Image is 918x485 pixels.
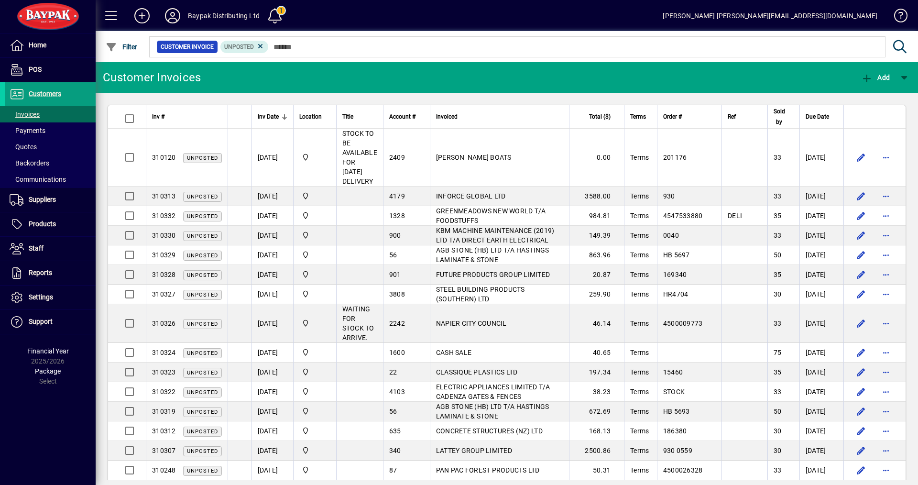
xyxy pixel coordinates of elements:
td: 20.87 [569,265,624,285]
span: Home [29,41,46,49]
span: 0040 [663,231,679,239]
span: 4103 [389,388,405,396]
span: 930 0559 [663,447,692,454]
span: Order # [663,111,682,122]
span: 4547533880 [663,212,703,220]
a: Home [5,33,96,57]
button: More options [878,316,894,331]
td: 259.90 [569,285,624,304]
span: [PERSON_NAME] BOATS [436,154,512,161]
a: Invoices [5,106,96,122]
span: 56 [389,251,397,259]
span: Inv # [152,111,164,122]
span: Location [299,111,322,122]
button: More options [878,188,894,204]
button: More options [878,287,894,302]
td: [DATE] [799,343,843,363]
td: [DATE] [251,343,293,363]
span: Terms [630,192,649,200]
span: 75 [774,349,782,356]
td: 168.13 [569,421,624,441]
span: 30 [774,447,782,454]
td: [DATE] [251,461,293,480]
a: Reports [5,261,96,285]
span: Unposted [187,253,218,259]
button: Edit [853,267,869,282]
span: INFORCE GLOBAL LTD [436,192,506,200]
button: Add [859,69,892,86]
span: 310319 [152,408,176,415]
span: Terms [630,154,649,161]
span: 310322 [152,388,176,396]
td: [DATE] [799,402,843,421]
span: Unposted [187,389,218,396]
div: [PERSON_NAME] [PERSON_NAME][EMAIL_ADDRESS][DOMAIN_NAME] [663,8,877,23]
span: Suppliers [29,196,56,203]
span: LATTEY GROUP LIMITED [436,447,512,454]
span: 310332 [152,212,176,220]
span: 15460 [663,368,683,376]
span: Terms [630,320,649,327]
span: STOCK [663,388,685,396]
td: [DATE] [799,206,843,226]
td: [DATE] [251,226,293,245]
button: More options [878,345,894,360]
a: Support [5,310,96,334]
span: Terms [630,388,649,396]
a: Payments [5,122,96,139]
span: Due Date [806,111,829,122]
span: Baypak - Onekawa [299,289,330,299]
td: [DATE] [251,304,293,343]
span: 186380 [663,427,687,435]
span: 33 [774,231,782,239]
button: Edit [853,188,869,204]
span: Inv Date [258,111,279,122]
span: Financial Year [27,347,69,355]
span: 2242 [389,320,405,327]
span: 30 [774,427,782,435]
button: More options [878,443,894,458]
span: Unposted [187,213,218,220]
div: Inv Date [258,111,287,122]
span: AGB STONE (HB) LTD T/A HASTINGS LAMINATE & STONE [436,403,549,420]
span: Baypak - Onekawa [299,406,330,417]
span: 50 [774,251,782,259]
span: Unposted [187,233,218,239]
span: Baypak - Onekawa [299,152,330,163]
a: POS [5,58,96,82]
span: 310328 [152,271,176,278]
td: [DATE] [251,285,293,304]
td: [DATE] [799,226,843,245]
mat-chip: Customer Invoice Status: Unposted [220,41,269,53]
span: 33 [774,320,782,327]
span: Baypak - Onekawa [299,230,330,241]
button: Edit [853,345,869,360]
td: [DATE] [799,421,843,441]
span: Quotes [10,143,37,151]
td: [DATE] [799,245,843,265]
span: 33 [774,466,782,474]
span: Baypak - Onekawa [299,386,330,397]
div: Total ($) [575,111,619,122]
span: 35 [774,271,782,278]
span: Staff [29,244,44,252]
td: [DATE] [799,382,843,402]
span: 33 [774,388,782,396]
span: HR4704 [663,290,688,298]
span: 1328 [389,212,405,220]
span: Terms [630,408,649,415]
button: More options [878,267,894,282]
td: [DATE] [251,265,293,285]
a: Quotes [5,139,96,155]
span: Account # [389,111,415,122]
span: 310329 [152,251,176,259]
span: Terms [630,251,649,259]
td: 40.65 [569,343,624,363]
span: 4500026328 [663,466,703,474]
span: FUTURE PRODUCTS GROUP LIMITED [436,271,550,278]
td: 3588.00 [569,187,624,206]
span: 635 [389,427,401,435]
span: DELI [728,212,742,220]
div: Title [342,111,377,122]
span: CONCRETE STRUCTURES (NZ) LTD [436,427,543,435]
